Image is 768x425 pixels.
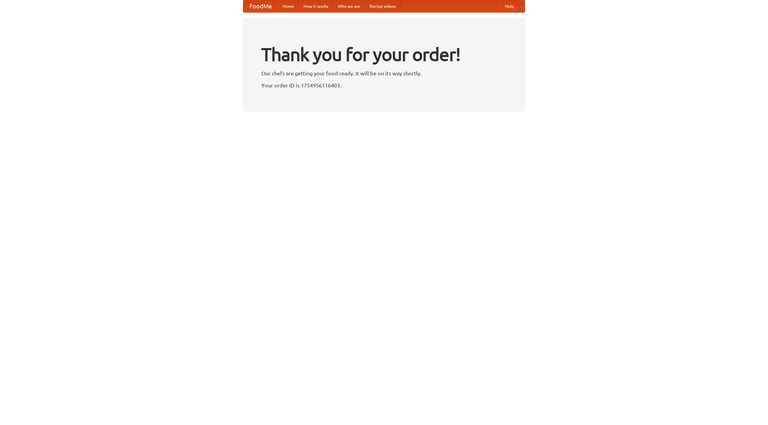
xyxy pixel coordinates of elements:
a: Home [278,0,299,12]
a: Recipe videos [365,0,401,12]
a: FoodMe [243,0,278,12]
a: Who we are [333,0,365,12]
a: Help [500,0,519,12]
p: Your order ID is 1754956116403. [261,81,507,90]
a: How it works [299,0,333,12]
p: Our chefs are getting your food ready. It will be on its way shortly. [261,69,507,78]
h1: Thank you for your order! [261,40,507,69]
